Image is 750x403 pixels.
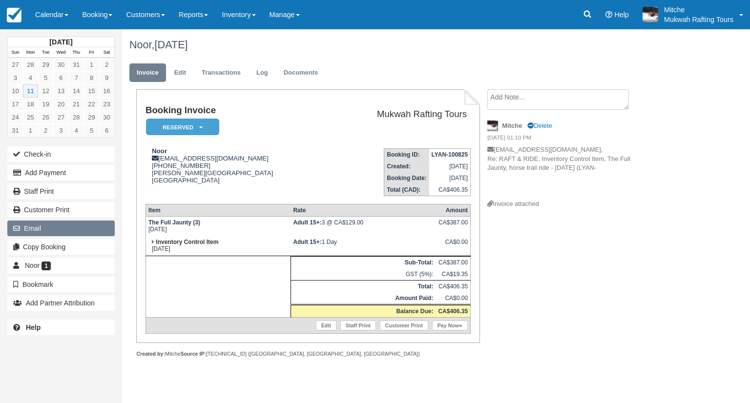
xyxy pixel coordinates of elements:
[84,124,99,137] a: 5
[23,111,38,124] a: 25
[291,204,436,217] th: Rate
[436,268,470,281] td: CA$19.35
[527,122,552,129] a: Delete
[432,321,468,330] a: Pay Now
[7,258,115,273] a: Noor 1
[384,172,429,184] th: Booking Date:
[438,219,468,234] div: CA$387.00
[69,47,84,58] th: Thu
[146,118,216,136] a: Reserved
[146,236,291,256] td: [DATE]
[8,58,23,71] a: 27
[7,146,115,162] button: Check-in
[8,71,23,84] a: 3
[23,47,38,58] th: Mon
[438,308,468,315] strong: CA$406.35
[194,63,248,82] a: Transactions
[291,268,436,281] td: GST (5%):
[7,239,115,255] button: Copy Booking
[293,219,321,226] strong: Adult 15+
[291,292,436,305] th: Amount Paid:
[276,63,326,82] a: Documents
[99,98,114,111] a: 23
[148,219,200,226] strong: The Full Jaunty (3)
[340,321,376,330] a: Staff Print
[384,184,429,196] th: Total (CAD):
[53,111,68,124] a: 27
[291,217,436,237] td: 3 @ CA$129.00
[25,262,40,269] span: Noor
[664,5,733,15] p: Mitche
[333,109,467,120] h2: Mukwah Rafting Tours
[502,122,522,129] strong: Mitche
[436,204,470,217] th: Amount
[8,111,23,124] a: 24
[69,71,84,84] a: 7
[69,111,84,124] a: 28
[84,111,99,124] a: 29
[38,124,53,137] a: 2
[23,124,38,137] a: 1
[53,71,68,84] a: 6
[99,84,114,98] a: 16
[53,84,68,98] a: 13
[8,47,23,58] th: Sun
[99,47,114,58] th: Sat
[38,98,53,111] a: 19
[429,172,471,184] td: [DATE]
[84,71,99,84] a: 8
[291,305,436,318] th: Balance Due:
[69,98,84,111] a: 21
[69,58,84,71] a: 31
[291,236,436,256] td: 1 Day
[84,98,99,111] a: 22
[49,38,72,46] strong: [DATE]
[380,321,428,330] a: Customer Print
[7,8,21,22] img: checkfront-main-nav-mini-logo.png
[146,204,291,217] th: Item
[291,281,436,293] th: Total:
[23,98,38,111] a: 18
[146,105,330,116] h1: Booking Invoice
[129,39,677,51] h1: Noor,
[38,71,53,84] a: 5
[249,63,275,82] a: Log
[167,63,193,82] a: Edit
[436,292,470,305] td: CA$0.00
[23,84,38,98] a: 11
[84,58,99,71] a: 1
[7,183,115,199] a: Staff Print
[53,124,68,137] a: 3
[7,221,115,236] button: Email
[146,147,330,196] div: [EMAIL_ADDRESS][DOMAIN_NAME] [PHONE_NUMBER] [PERSON_NAME][GEOGRAPHIC_DATA] [GEOGRAPHIC_DATA]
[664,15,733,24] p: Mukwah Rafting Tours
[643,7,658,22] img: A1
[291,257,436,269] th: Sub-Total:
[42,262,51,270] span: 1
[129,63,166,82] a: Invoice
[38,84,53,98] a: 12
[487,134,652,144] em: [DATE] 01:10 PM
[38,58,53,71] a: 29
[605,11,612,18] i: Help
[432,151,468,158] strong: LYAN-100825
[69,84,84,98] a: 14
[53,47,68,58] th: Wed
[23,71,38,84] a: 4
[384,149,429,161] th: Booking ID:
[293,239,321,245] strong: Adult 15+
[53,58,68,71] a: 30
[38,47,53,58] th: Tue
[429,184,471,196] td: CA$406.35
[7,295,115,311] button: Add Partner Attribution
[146,119,219,136] em: Reserved
[614,11,629,19] span: Help
[436,281,470,293] td: CA$406.35
[23,58,38,71] a: 28
[436,257,470,269] td: CA$387.00
[155,39,188,51] span: [DATE]
[69,124,84,137] a: 4
[84,47,99,58] th: Fri
[26,323,41,331] b: Help
[8,124,23,137] a: 31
